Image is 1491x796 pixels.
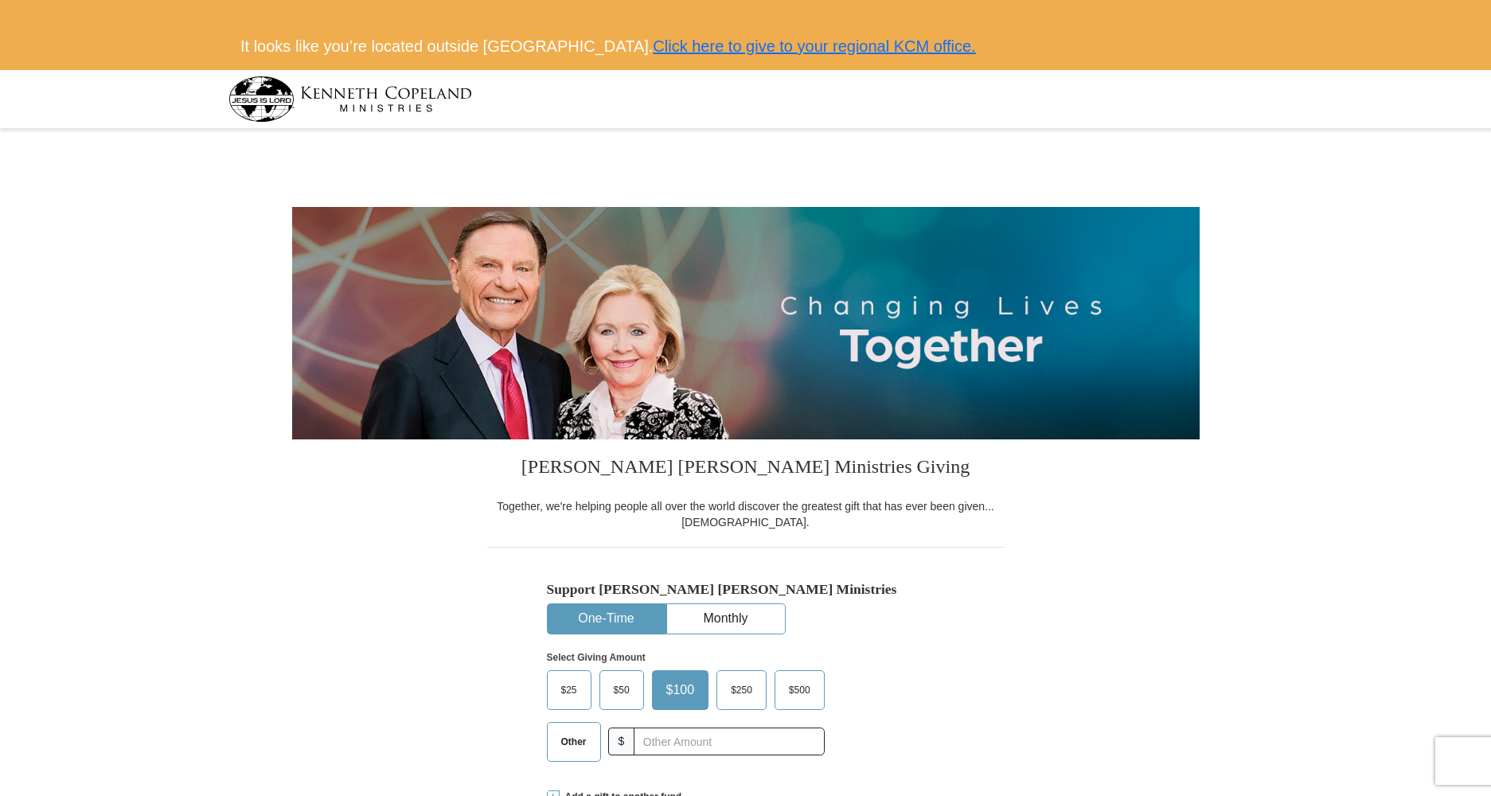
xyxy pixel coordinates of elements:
[667,604,785,634] button: Monthly
[781,678,818,702] span: $500
[228,76,472,122] img: kcm-header-logo.svg
[548,604,665,634] button: One-Time
[547,581,945,598] h5: Support [PERSON_NAME] [PERSON_NAME] Ministries
[634,728,824,755] input: Other Amount
[658,678,703,702] span: $100
[723,678,760,702] span: $250
[487,439,1005,498] h3: [PERSON_NAME] [PERSON_NAME] Ministries Giving
[547,652,646,663] strong: Select Giving Amount
[553,678,585,702] span: $25
[487,498,1005,530] div: Together, we're helping people all over the world discover the greatest gift that has ever been g...
[653,37,975,55] a: Click here to give to your regional KCM office.
[553,730,595,754] span: Other
[606,678,638,702] span: $50
[608,728,635,755] span: $
[228,23,1263,70] div: It looks like you’re located outside [GEOGRAPHIC_DATA].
